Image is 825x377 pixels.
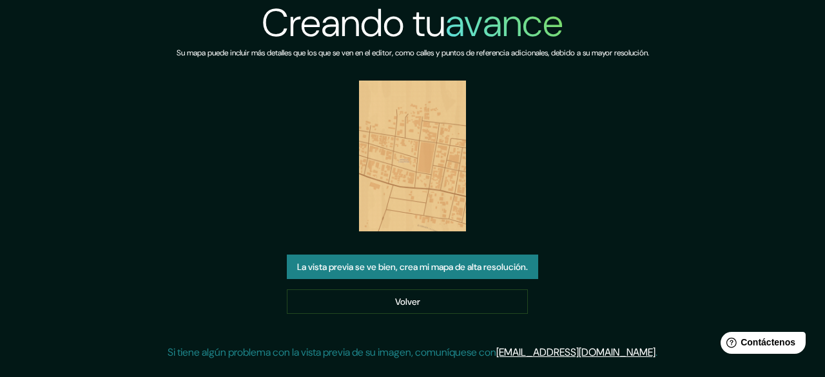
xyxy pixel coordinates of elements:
font: . [655,345,657,359]
a: [EMAIL_ADDRESS][DOMAIN_NAME] [496,345,655,359]
button: La vista previa se ve bien, crea mi mapa de alta resolución. [287,255,538,279]
img: vista previa del mapa creado [359,81,466,231]
font: La vista previa se ve bien, crea mi mapa de alta resolución. [297,261,528,273]
a: Volver [287,289,528,314]
iframe: Lanzador de widgets de ayuda [710,327,811,363]
font: Volver [395,296,420,307]
font: Su mapa puede incluir más detalles que los que se ven en el editor, como calles y puntos de refer... [177,48,649,58]
font: Si tiene algún problema con la vista previa de su imagen, comuníquese con [168,345,496,359]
